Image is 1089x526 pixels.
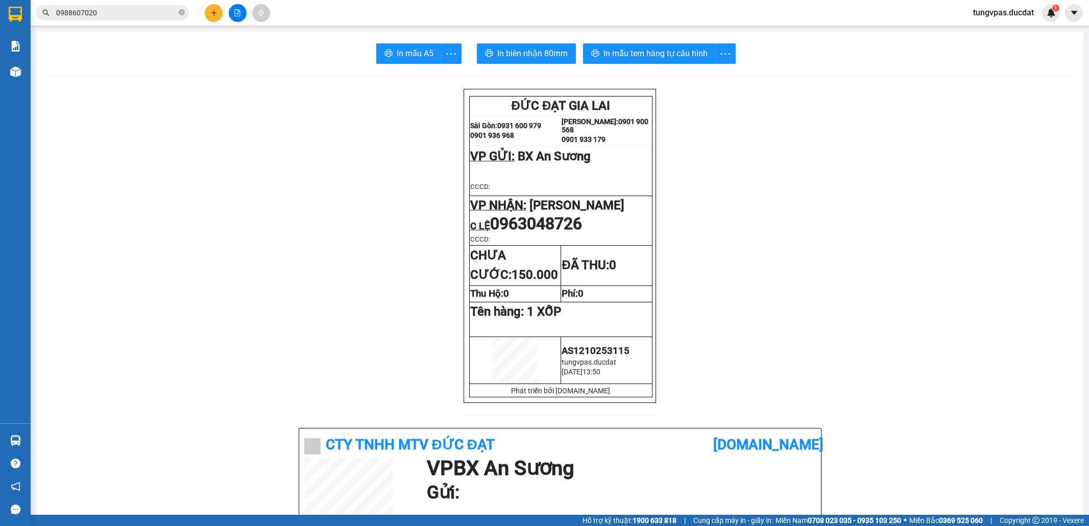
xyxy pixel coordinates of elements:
[562,117,618,126] strong: [PERSON_NAME]:
[469,384,652,397] td: Phát triển bởi [DOMAIN_NAME]
[470,198,526,212] span: VP NHẬN:
[1052,5,1059,12] sup: 1
[512,268,558,282] span: 150.000
[470,288,509,299] strong: Thu Hộ:
[326,436,495,453] b: CTy TNHH MTV ĐỨC ĐẠT
[205,4,223,22] button: plus
[252,4,270,22] button: aim
[470,304,561,319] span: Tên hàng:
[1065,4,1083,22] button: caret-down
[470,149,515,163] span: VP GỬI:
[470,235,490,243] span: CCCD:
[716,47,735,60] span: more
[397,47,433,60] span: In mẫu A5
[684,515,686,526] span: |
[427,479,811,507] h1: Gửi:
[904,518,907,522] span: ⚪️
[715,43,736,64] button: more
[470,122,497,130] strong: Sài Gòn:
[939,516,983,524] strong: 0369 525 060
[42,9,50,16] span: search
[609,258,616,272] span: 0
[441,43,462,64] button: more
[808,516,901,524] strong: 0708 023 035 - 0935 103 250
[497,47,568,60] span: In biên nhận 80mm
[713,436,824,453] b: [DOMAIN_NAME]
[562,258,616,272] strong: ĐÃ THU:
[485,49,493,59] span: printer
[909,515,983,526] span: Miền Bắc
[527,304,561,319] span: 1 XỐP
[503,288,509,299] span: 0
[376,43,442,64] button: printerIn mẫu A5
[512,99,611,113] span: ĐỨC ĐẠT GIA LAI
[562,368,583,376] span: [DATE]
[562,358,616,366] span: tungvpas.ducdat
[384,49,393,59] span: printer
[776,515,901,526] span: Miền Nam
[210,9,217,16] span: plus
[562,345,630,356] span: AS1210253115
[1070,8,1079,17] span: caret-down
[470,248,558,282] strong: CHƯA CƯỚC:
[529,198,624,212] span: [PERSON_NAME]
[562,288,584,299] strong: Phí:
[442,47,461,60] span: more
[11,482,20,491] span: notification
[591,49,599,59] span: printer
[427,458,811,479] h1: VP BX An Sương
[10,435,21,446] img: warehouse-icon
[1032,517,1039,524] span: copyright
[583,368,600,376] span: 13:50
[179,9,185,15] span: close-circle
[497,122,541,130] strong: 0931 600 979
[578,288,584,299] span: 0
[10,66,21,77] img: warehouse-icon
[470,183,490,190] span: CCCD:
[965,6,1042,19] span: tungvpas.ducdat
[562,117,648,134] strong: 0901 900 568
[229,4,247,22] button: file-add
[56,7,177,18] input: Tìm tên, số ĐT hoặc mã đơn
[477,43,576,64] button: printerIn biên nhận 80mm
[470,221,490,232] span: C LỆ
[603,47,708,60] span: In mẫu tem hàng tự cấu hình
[518,149,591,163] span: BX An Sương
[10,41,21,52] img: solution-icon
[990,515,992,526] span: |
[257,9,264,16] span: aim
[11,505,20,514] span: message
[470,131,514,139] strong: 0901 936 968
[179,8,185,18] span: close-circle
[583,515,676,526] span: Hỗ trợ kỹ thuật:
[693,515,773,526] span: Cung cấp máy in - giấy in:
[562,135,606,144] strong: 0901 933 179
[9,7,22,22] img: logo-vxr
[1047,8,1056,17] img: icon-new-feature
[583,43,716,64] button: printerIn mẫu tem hàng tự cấu hình
[633,516,676,524] strong: 1900 633 818
[234,9,241,16] span: file-add
[490,214,582,233] span: 0963048726
[11,459,20,468] span: question-circle
[1054,5,1057,12] span: 1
